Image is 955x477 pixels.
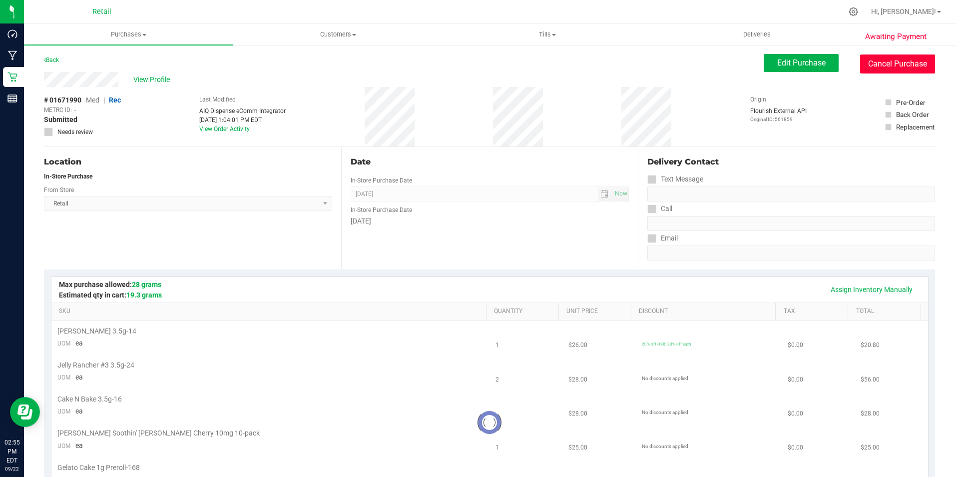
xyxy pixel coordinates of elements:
[647,156,935,168] div: Delivery Contact
[351,205,412,214] label: In-Store Purchase Date
[234,30,442,39] span: Customers
[86,96,99,104] span: Med
[57,127,93,136] span: Needs review
[74,105,76,114] span: -
[824,281,919,298] a: Assign Inventory Manually
[351,216,629,226] div: [DATE]
[730,30,784,39] span: Deliveries
[865,31,927,42] span: Awaiting Payment
[7,72,17,82] inline-svg: Retail
[4,465,19,472] p: 09/22
[44,156,332,168] div: Location
[44,105,72,114] span: METRC ID:
[351,176,412,185] label: In-Store Purchase Date
[59,280,161,288] span: Max purchase allowed:
[44,95,81,105] span: # 01671990
[44,114,77,125] span: Submitted
[494,307,554,315] a: Quantity
[133,74,173,85] span: View Profile
[647,216,935,231] input: Format: (999) 999-9999
[847,7,860,16] div: Manage settings
[750,95,766,104] label: Origin
[103,96,105,104] span: |
[7,29,17,39] inline-svg: Dashboard
[764,54,839,72] button: Edit Purchase
[199,106,286,115] div: AIQ Dispense eComm Integrator
[639,307,772,315] a: Discount
[199,95,236,104] label: Last Modified
[24,30,233,39] span: Purchases
[351,156,629,168] div: Date
[92,7,111,16] span: Retail
[44,185,74,194] label: From Store
[233,24,443,45] a: Customers
[750,115,807,123] p: Original ID: 561859
[856,307,917,315] a: Total
[896,122,935,132] div: Replacement
[59,307,482,315] a: SKU
[566,307,627,315] a: Unit Price
[44,173,92,180] strong: In-Store Purchase
[777,58,826,67] span: Edit Purchase
[647,172,703,186] label: Text Message
[896,109,929,119] div: Back Order
[10,397,40,427] iframe: Resource center
[59,291,162,299] span: Estimated qty in cart:
[44,56,59,63] a: Back
[444,30,652,39] span: Tills
[24,24,233,45] a: Purchases
[750,106,807,123] div: Flourish External API
[126,291,162,299] span: 19.3 grams
[647,186,935,201] input: Format: (999) 999-9999
[7,93,17,103] inline-svg: Reports
[871,7,936,15] span: Hi, [PERSON_NAME]!
[132,280,161,288] span: 28 grams
[199,115,286,124] div: [DATE] 1:04:01 PM EDT
[647,231,678,245] label: Email
[860,54,935,73] button: Cancel Purchase
[652,24,862,45] a: Deliveries
[199,125,250,132] a: View Order Activity
[443,24,652,45] a: Tills
[647,201,672,216] label: Call
[109,96,121,104] span: Rec
[896,97,926,107] div: Pre-Order
[7,50,17,60] inline-svg: Manufacturing
[784,307,844,315] a: Tax
[4,438,19,465] p: 02:55 PM EDT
